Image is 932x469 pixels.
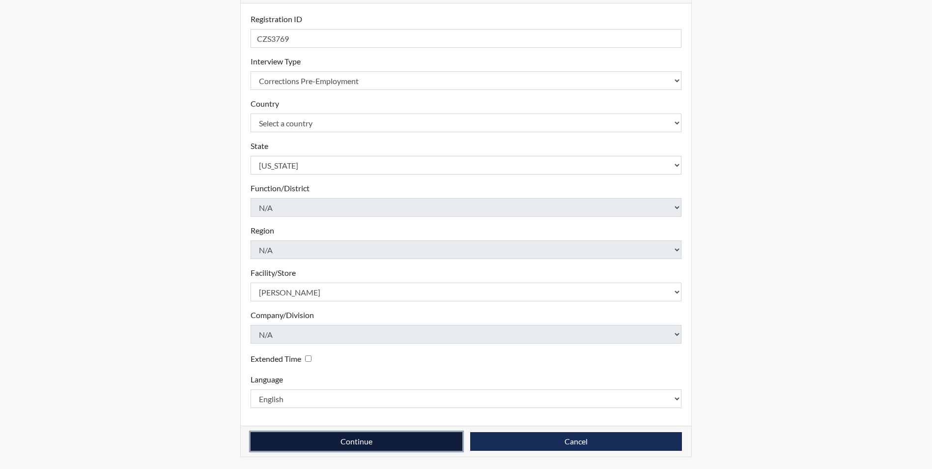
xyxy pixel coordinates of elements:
label: Registration ID [251,13,302,25]
button: Cancel [470,432,682,451]
label: Language [251,374,283,385]
label: State [251,140,268,152]
label: Country [251,98,279,110]
label: Function/District [251,182,310,194]
label: Interview Type [251,56,301,67]
div: Checking this box will provide the interviewee with an accomodation of extra time to answer each ... [251,352,315,366]
input: Insert a Registration ID, which needs to be a unique alphanumeric value for each interviewee [251,29,682,48]
label: Facility/Store [251,267,296,279]
label: Extended Time [251,353,301,365]
label: Region [251,225,274,236]
label: Company/Division [251,309,314,321]
button: Continue [251,432,462,451]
